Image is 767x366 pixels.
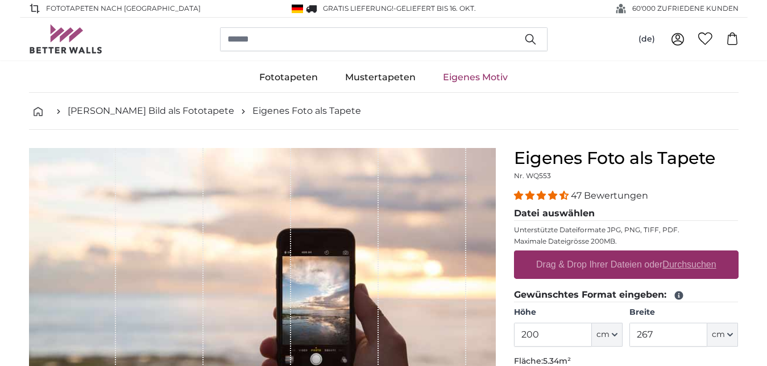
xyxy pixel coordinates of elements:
p: Maximale Dateigrösse 200MB. [514,237,739,246]
a: Mustertapeten [331,63,429,92]
span: Fototapeten nach [GEOGRAPHIC_DATA] [46,3,201,14]
span: cm [596,329,610,340]
legend: Gewünschtes Format eingeben: [514,288,739,302]
p: Unterstützte Dateiformate JPG, PNG, TIFF, PDF. [514,225,739,235]
span: Geliefert bis 16. Okt. [396,4,476,13]
button: (de) [629,29,664,50]
img: Betterwalls [29,24,103,54]
span: 5.34m² [543,356,571,366]
label: Höhe [514,307,623,318]
h1: Eigenes Foto als Tapete [514,148,739,168]
span: GRATIS Lieferung! [323,4,393,13]
span: 60'000 ZUFRIEDENE KUNDEN [632,3,739,14]
button: cm [707,323,738,347]
nav: breadcrumbs [29,93,739,130]
button: cm [592,323,623,347]
a: [PERSON_NAME] Bild als Fototapete [68,104,234,118]
span: - [393,4,476,13]
a: Eigenes Foto als Tapete [252,104,361,118]
label: Breite [629,307,738,318]
a: Eigenes Motiv [429,63,521,92]
span: 4.38 stars [514,190,571,201]
span: 47 Bewertungen [571,190,648,201]
img: Deutschland [292,5,303,13]
span: cm [712,329,725,340]
a: Fototapeten [246,63,331,92]
legend: Datei auswählen [514,207,739,221]
span: Nr. WQ553 [514,171,551,180]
